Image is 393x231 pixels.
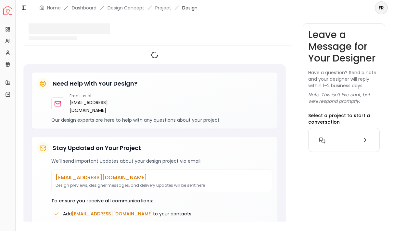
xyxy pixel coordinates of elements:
li: Design Concept [108,5,144,11]
p: Design previews, designer messages, and delivery updates will be sent here [56,183,268,188]
span: Add to your contacts [63,211,191,217]
p: [EMAIL_ADDRESS][DOMAIN_NAME] [56,174,268,182]
a: [EMAIL_ADDRESS][DOMAIN_NAME] [70,99,108,114]
span: Design [182,5,197,11]
span: FR [375,2,387,14]
h5: Stay Updated on Your Project [53,143,141,153]
a: Project [155,5,171,11]
span: [EMAIL_ADDRESS][DOMAIN_NAME] [72,211,153,217]
img: Spacejoy Logo [3,6,12,15]
button: FR [375,1,388,14]
a: Home [47,5,61,11]
a: Spacejoy [3,6,12,15]
h3: Leave a Message for Your Designer [308,29,380,64]
p: Our design experts are here to help with any questions about your project. [51,117,272,123]
p: To ensure you receive all communications: [51,197,272,204]
nav: breadcrumb [39,5,197,11]
p: Have a question? Send a note and your designer will reply within 1–2 business days. [308,69,380,89]
h5: Need Help with Your Design? [53,79,137,88]
a: Dashboard [72,5,96,11]
p: We'll send important updates about your design project via email: [51,158,272,164]
p: Select a project to start a conversation [308,112,380,125]
p: Email us at [70,93,108,99]
p: Note: This isn’t live chat, but we’ll respond promptly. [308,91,380,104]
